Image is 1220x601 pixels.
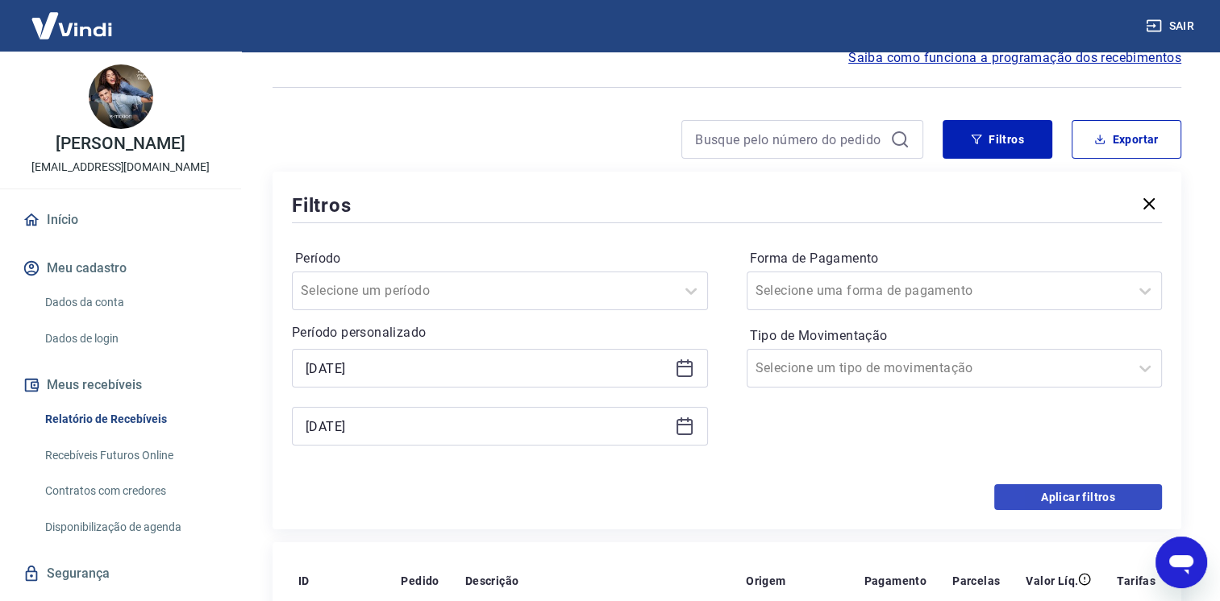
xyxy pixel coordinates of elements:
a: Dados de login [39,322,222,355]
button: Exportar [1072,120,1181,159]
p: Período personalizado [292,323,708,342]
a: Recebíveis Futuros Online [39,439,222,472]
img: c41cd4a7-6706-435c-940d-c4a4ed0e2a80.jpeg [89,64,153,129]
iframe: Botão para abrir a janela de mensagens [1155,537,1207,588]
p: Origem [746,573,785,589]
p: Pagamento [864,573,926,589]
input: Busque pelo número do pedido [695,127,884,151]
button: Aplicar filtros [994,484,1162,510]
label: Período [295,249,705,268]
p: Tarifas [1117,573,1155,589]
a: Relatório de Recebíveis [39,403,222,436]
p: Descrição [465,573,519,589]
p: Parcelas [952,573,1000,589]
button: Meus recebíveis [19,367,222,403]
img: Vindi [19,1,124,50]
button: Meu cadastro [19,251,222,286]
a: Dados da conta [39,286,222,319]
p: [EMAIL_ADDRESS][DOMAIN_NAME] [31,159,210,176]
a: Contratos com credores [39,475,222,508]
a: Saiba como funciona a programação dos recebimentos [848,48,1181,68]
a: Segurança [19,556,222,591]
button: Sair [1143,11,1201,41]
p: ID [298,573,310,589]
input: Data inicial [306,356,668,380]
a: Início [19,202,222,238]
label: Forma de Pagamento [750,249,1160,268]
input: Data final [306,414,668,438]
p: Valor Líq. [1026,573,1078,589]
a: Disponibilização de agenda [39,511,222,544]
p: Pedido [401,573,439,589]
button: Filtros [943,120,1052,159]
p: [PERSON_NAME] [56,135,185,152]
h5: Filtros [292,193,352,218]
label: Tipo de Movimentação [750,326,1160,346]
